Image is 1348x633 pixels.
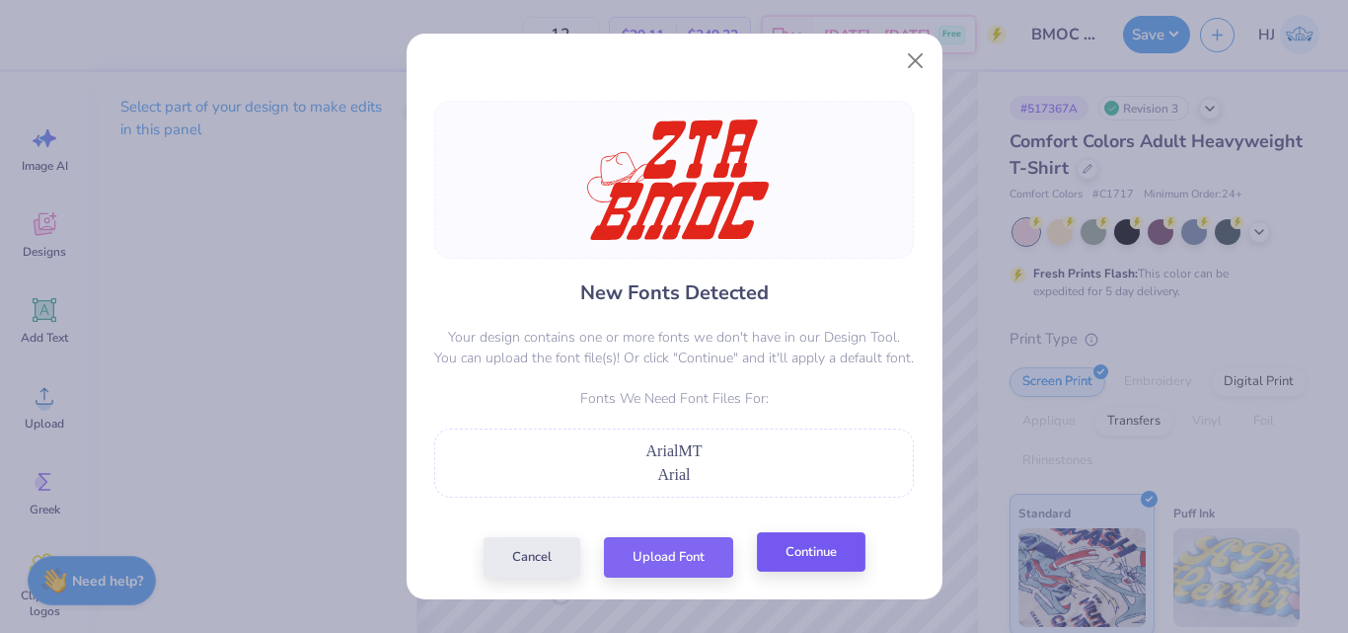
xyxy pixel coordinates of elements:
span: ArialMT [646,442,703,459]
h4: New Fonts Detected [580,278,769,307]
button: Continue [757,532,865,573]
p: Your design contains one or more fonts we don't have in our Design Tool. You can upload the font ... [434,327,914,368]
button: Upload Font [604,537,733,578]
button: Cancel [484,537,580,578]
button: Close [896,42,934,80]
p: Fonts We Need Font Files For: [434,388,914,409]
span: Arial [658,466,691,483]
